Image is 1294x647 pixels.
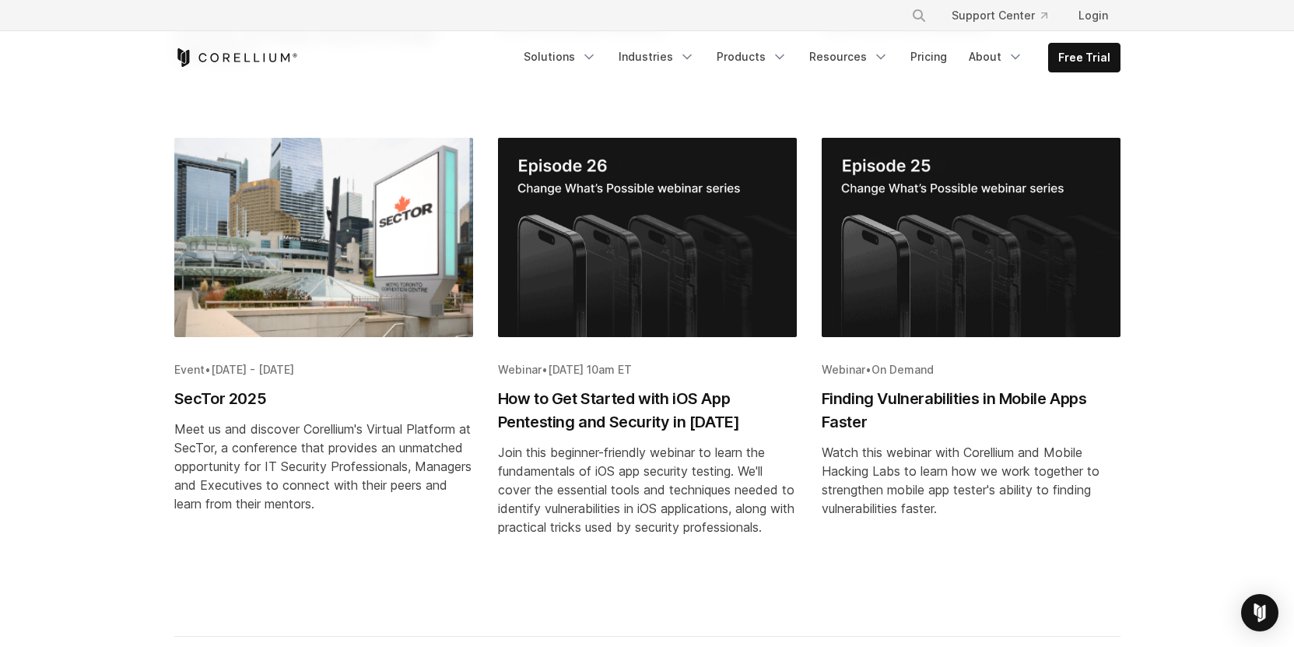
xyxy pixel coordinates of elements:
span: Webinar [822,363,865,376]
div: • [174,362,473,378]
div: Open Intercom Messenger [1241,594,1278,631]
a: Support Center [939,2,1060,30]
a: Solutions [514,43,606,71]
a: Industries [609,43,704,71]
a: About [959,43,1033,71]
a: Free Trial [1049,44,1120,72]
span: Webinar [498,363,542,376]
a: Pricing [901,43,956,71]
span: On Demand [871,363,934,376]
img: Finding Vulnerabilities in Mobile Apps Faster [822,138,1120,337]
a: Blog post summary: SecTor 2025 [174,138,473,586]
h2: SecTor 2025 [174,387,473,410]
div: Meet us and discover Corellium's Virtual Platform at SecTor, a conference that provides an unmatc... [174,420,473,513]
div: • [822,362,1120,378]
img: How to Get Started with iOS App Pentesting and Security in 2025 [498,138,797,337]
div: Join this beginner-friendly webinar to learn the fundamentals of iOS app security testing. We'll ... [498,443,797,536]
span: Event [174,363,205,376]
span: [DATE] 10am ET [548,363,632,376]
span: [DATE] - [DATE] [211,363,294,376]
div: Navigation Menu [514,43,1120,72]
a: Blog post summary: How to Get Started with iOS App Pentesting and Security in 2025 [498,138,797,586]
a: Resources [800,43,898,71]
a: Blog post summary: Finding Vulnerabilities in Mobile Apps Faster [822,138,1120,586]
h2: How to Get Started with iOS App Pentesting and Security in [DATE] [498,387,797,434]
a: Login [1066,2,1120,30]
div: • [498,362,797,378]
div: Navigation Menu [892,2,1120,30]
button: Search [905,2,933,30]
img: SecTor 2025 [174,138,473,337]
a: Products [707,43,797,71]
a: Corellium Home [174,48,298,67]
h2: Finding Vulnerabilities in Mobile Apps Faster [822,387,1120,434]
div: Watch this webinar with Corellium and Mobile Hacking Labs to learn how we work together to streng... [822,443,1120,518]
